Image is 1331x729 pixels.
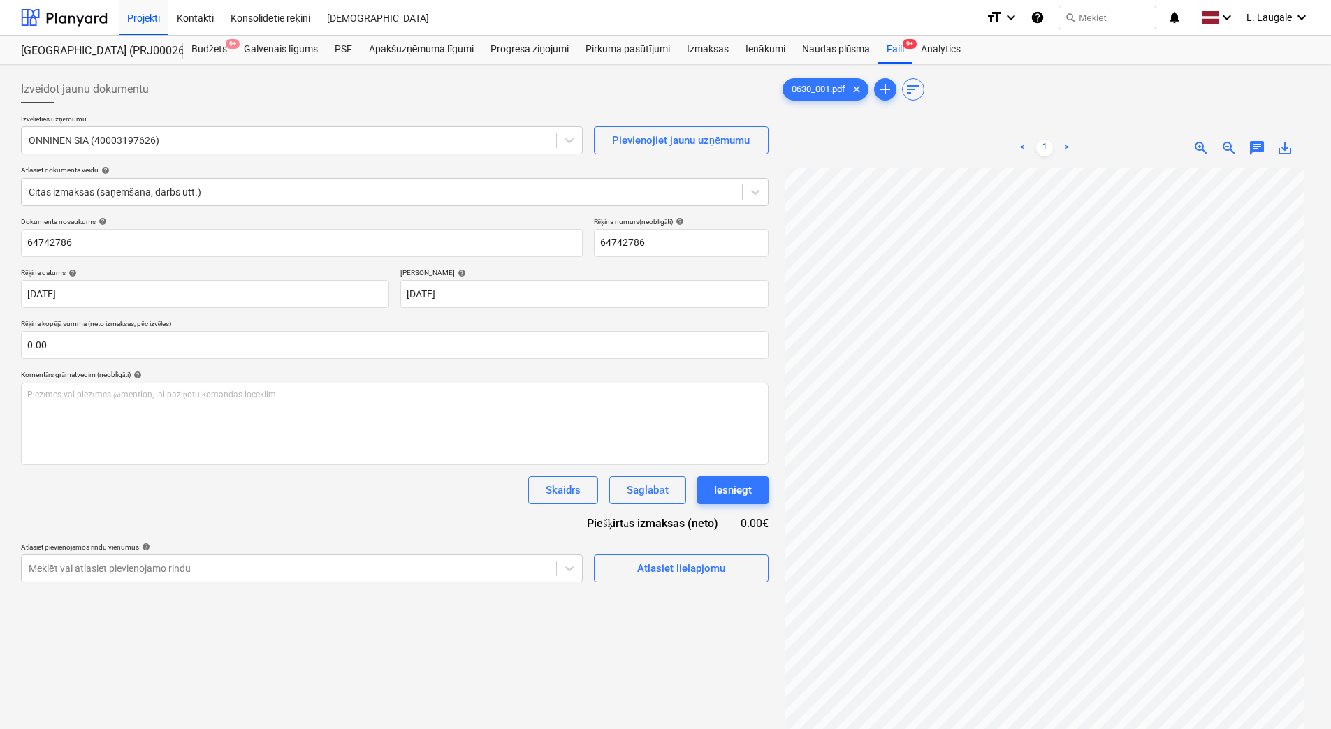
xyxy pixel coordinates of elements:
i: keyboard_arrow_down [1003,9,1019,26]
a: Previous page [1014,140,1031,156]
div: 0.00€ [741,515,769,531]
div: Dokumenta nosaukums [21,217,583,226]
span: L. Laugale [1246,12,1292,23]
i: Zināšanu pamats [1031,9,1045,26]
iframe: Chat Widget [1261,662,1331,729]
a: Galvenais līgums [235,36,326,64]
div: Atlasiet pievienojamos rindu vienumus [21,543,583,552]
span: 9+ [226,39,240,49]
button: Skaidrs [528,476,598,504]
span: chat [1249,140,1265,156]
button: Pievienojiet jaunu uzņēmumu [594,126,769,154]
a: Izmaksas [678,36,737,64]
span: help [99,166,110,175]
span: 0630_001.pdf [783,84,854,95]
a: Analytics [912,36,969,64]
input: Dokumenta nosaukums [21,229,583,257]
input: Izpildes datums nav norādīts [400,280,769,308]
div: Rēķina numurs (neobligāti) [594,217,769,226]
div: 0630_001.pdf [783,78,868,101]
span: help [139,543,150,551]
p: Izvēlieties uzņēmumu [21,115,583,126]
span: help [96,217,107,226]
button: Saglabāt [609,476,685,504]
span: search [1065,12,1076,23]
a: Progresa ziņojumi [482,36,577,64]
input: Rēķina numurs [594,229,769,257]
a: PSF [326,36,361,64]
span: add [877,81,894,98]
a: Budžets9+ [183,36,235,64]
a: Next page [1059,140,1075,156]
span: zoom_out [1221,140,1237,156]
button: Iesniegt [697,476,769,504]
div: Faili [878,36,912,64]
div: Atlasiet lielapjomu [637,559,725,577]
div: [PERSON_NAME] [400,268,769,277]
div: Saglabāt [627,481,668,499]
span: help [66,269,77,277]
p: Rēķina kopējā summa (neto izmaksas, pēc izvēles) [21,319,769,331]
div: Pievienojiet jaunu uzņēmumu [612,131,750,149]
i: keyboard_arrow_down [1219,9,1235,26]
div: Rēķina datums [21,268,389,277]
div: [GEOGRAPHIC_DATA] (PRJ0002627, K-1 un K-2(2.kārta) 2601960 [21,44,166,59]
div: Skaidrs [546,481,581,499]
a: Faili9+ [878,36,912,64]
input: Rēķina datums nav norādīts [21,280,389,308]
button: Atlasiet lielapjomu [594,554,769,582]
span: help [131,371,142,379]
span: save_alt [1277,140,1293,156]
span: help [455,269,466,277]
div: Komentārs grāmatvedim (neobligāti) [21,370,769,379]
a: Pirkuma pasūtījumi [577,36,678,64]
span: 9+ [903,39,917,49]
a: Apakšuzņēmuma līgumi [361,36,482,64]
span: zoom_in [1193,140,1209,156]
span: Izveidot jaunu dokumentu [21,81,149,98]
div: Piešķirtās izmaksas (neto) [576,515,740,531]
a: Naudas plūsma [794,36,879,64]
i: format_size [986,9,1003,26]
div: Budžets [183,36,235,64]
button: Meklēt [1059,6,1156,29]
span: help [673,217,684,226]
div: Iesniegt [714,481,752,499]
span: clear [848,81,865,98]
div: Atlasiet dokumenta veidu [21,165,769,175]
a: Ienākumi [737,36,794,64]
i: keyboard_arrow_down [1293,9,1310,26]
i: notifications [1168,9,1181,26]
span: sort [905,81,922,98]
a: Page 1 is your current page [1036,140,1053,156]
input: Rēķina kopējā summa (neto izmaksas, pēc izvēles) [21,331,769,359]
